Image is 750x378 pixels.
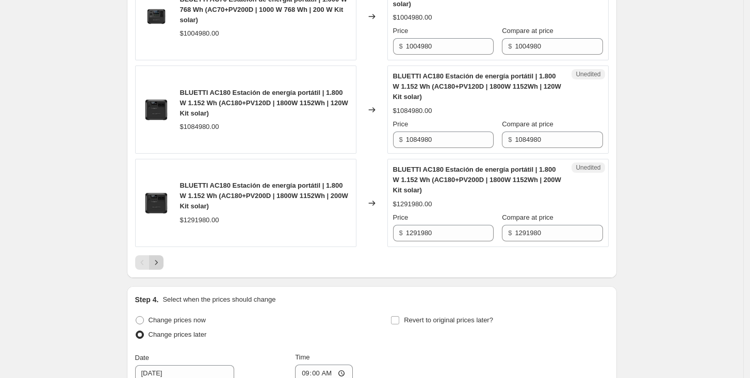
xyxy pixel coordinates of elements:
[393,106,432,116] div: $1084980.00
[149,255,164,270] button: Next
[180,122,219,132] div: $1084980.00
[508,42,512,50] span: $
[576,163,600,172] span: Unedited
[393,120,409,128] span: Price
[180,182,348,210] span: BLUETTI AC180 Estación de energía portátil | 1.800 W 1.152 Wh (AC180+PV200D | 1800W 1152Wh | 200W...
[393,72,561,101] span: BLUETTI AC180 Estación de energía portátil | 1.800 W 1.152 Wh (AC180+PV120D | 1800W 1152Wh | 120W...
[393,27,409,35] span: Price
[141,188,172,219] img: AC180_5b64eb13-0a80-48a9-ba52-d1121f1334c8_80x.png
[180,89,348,117] span: BLUETTI AC180 Estación de energía portátil | 1.800 W 1.152 Wh (AC180+PV120D | 1800W 1152Wh | 120W...
[502,120,553,128] span: Compare at price
[399,136,403,143] span: $
[393,12,432,23] div: $1004980.00
[141,94,172,125] img: AC180_5b64eb13-0a80-48a9-ba52-d1121f1334c8_80x.png
[135,255,164,270] nav: Pagination
[135,294,159,305] h2: Step 4.
[295,353,309,361] span: Time
[393,199,432,209] div: $1291980.00
[502,27,553,35] span: Compare at price
[508,136,512,143] span: $
[404,316,493,324] span: Revert to original prices later?
[141,1,172,32] img: 1_1a2b92d5-c9da-4f18-ac06-56acb81be806_80x.png
[149,316,206,324] span: Change prices now
[576,70,600,78] span: Unedited
[180,215,219,225] div: $1291980.00
[135,354,149,361] span: Date
[393,213,409,221] span: Price
[508,229,512,237] span: $
[399,42,403,50] span: $
[162,294,275,305] p: Select when the prices should change
[399,229,403,237] span: $
[502,213,553,221] span: Compare at price
[180,28,219,39] div: $1004980.00
[149,331,207,338] span: Change prices later
[393,166,561,194] span: BLUETTI AC180 Estación de energía portátil | 1.800 W 1.152 Wh (AC180+PV200D | 1800W 1152Wh | 200W...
